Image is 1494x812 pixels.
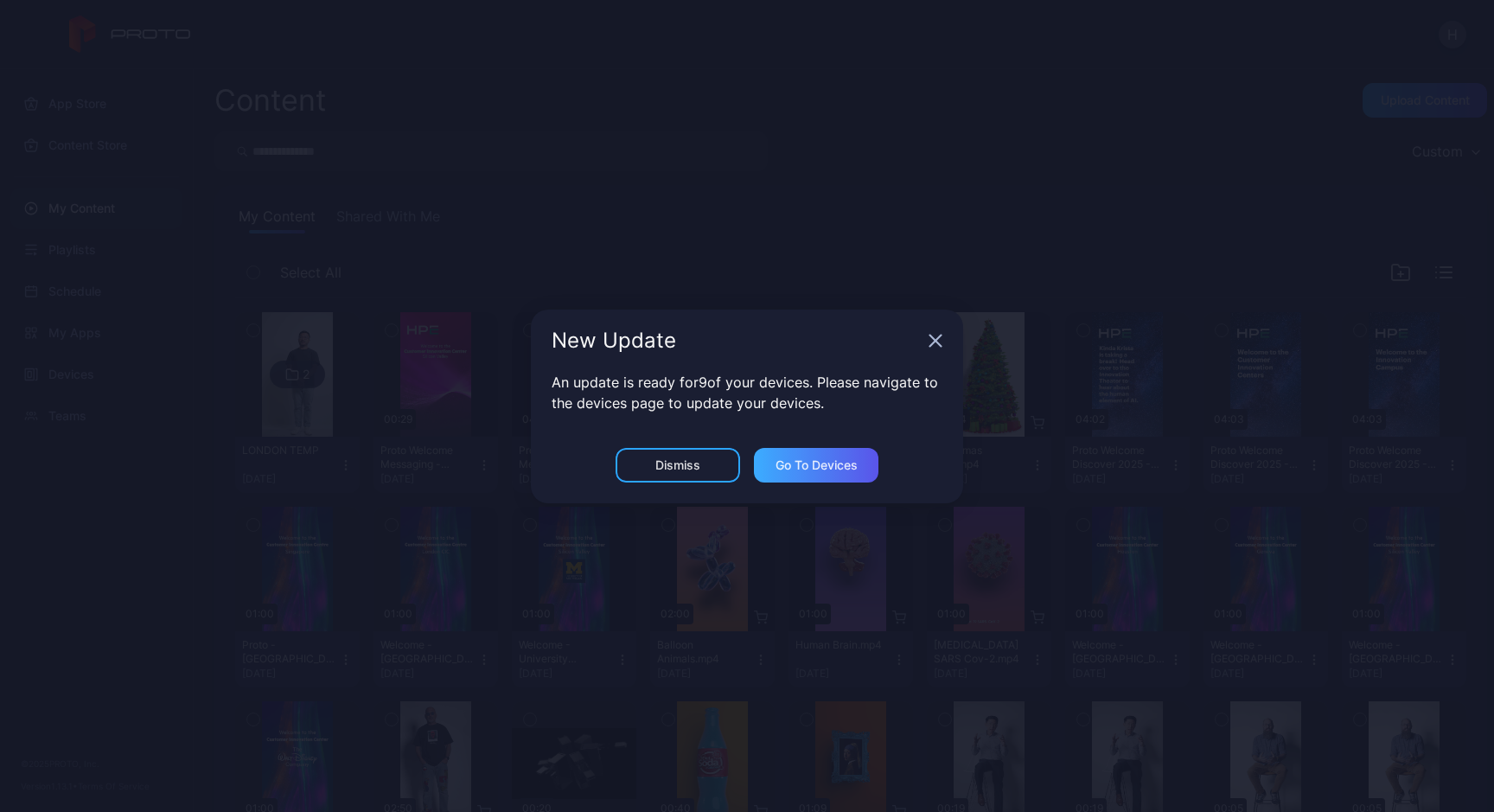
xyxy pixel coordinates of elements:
button: Go to devices [754,448,878,483]
p: An update is ready for 9 of your devices. Please navigate to the devices page to update your devi... [552,372,942,413]
div: Dismiss [655,458,700,472]
div: New Update [552,330,922,351]
div: Go to devices [776,458,858,472]
button: Dismiss [616,448,740,483]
